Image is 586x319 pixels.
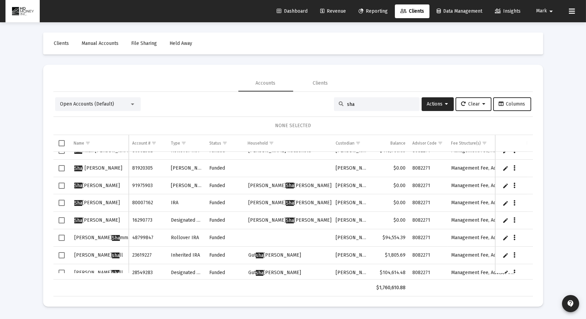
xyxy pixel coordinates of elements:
[209,165,241,172] div: Funded
[209,252,241,259] div: Funded
[536,8,547,14] span: Mark
[74,198,121,208] a: Sha[PERSON_NAME]
[70,135,129,151] td: Column Name
[167,177,206,194] td: [PERSON_NAME]
[371,194,409,212] td: $0.00
[209,199,241,206] div: Funded
[448,229,518,247] td: Management Fee, Advisor Fee - 1%
[59,200,65,206] div: Select row
[502,200,509,206] a: Edit
[489,4,526,18] a: Insights
[74,200,82,206] span: Sha
[332,264,371,281] td: [PERSON_NAME]
[448,264,518,281] td: Management Fee, Advisor Fee - 1%
[336,140,354,146] div: Custodian
[409,246,447,264] td: 8082271
[59,217,65,223] div: Select row
[74,148,133,154] span: rman [PERSON_NAME]
[74,217,120,223] span: [PERSON_NAME]
[74,270,123,275] span: [PERSON_NAME] ll
[451,140,481,146] div: Fee Structure(s)
[112,270,120,276] span: sha
[248,200,332,206] span: [PERSON_NAME] [PERSON_NAME]
[74,140,84,146] div: Name
[59,270,65,276] div: Select row
[129,194,167,212] td: 80007162
[74,250,124,260] a: [PERSON_NAME]shall
[167,135,206,151] td: Column Type
[59,148,65,154] div: Select row
[286,218,294,223] span: Sha
[248,217,332,223] span: [PERSON_NAME] [PERSON_NAME]
[74,165,82,171] span: Sha
[461,101,486,107] span: Clear
[499,101,525,107] span: Columns
[129,229,167,247] td: 48799847
[74,252,123,258] span: [PERSON_NAME] ll
[74,183,120,188] span: [PERSON_NAME]
[85,140,90,146] span: Show filter options for column 'Name'
[456,97,491,111] button: Clear
[126,37,163,50] a: File Sharing
[129,264,167,281] td: 28549283
[332,194,371,212] td: [PERSON_NAME]
[74,165,122,171] span: i [PERSON_NAME]
[74,218,82,223] span: Sha
[437,8,482,14] span: Data Management
[371,246,409,264] td: $1,805.69
[167,229,206,247] td: Rollover IRA
[170,40,192,46] span: Held Away
[356,140,361,146] span: Show filter options for column 'Custodian'
[222,140,227,146] span: Show filter options for column 'Status'
[332,135,371,151] td: Column Custodian
[74,183,82,188] span: Sha
[209,217,241,224] div: Funded
[11,4,35,18] img: Dashboard
[171,140,180,146] div: Type
[74,268,124,278] a: [PERSON_NAME]shall
[167,194,206,212] td: IRA
[332,212,371,229] td: [PERSON_NAME]
[353,4,393,18] a: Reporting
[167,264,206,281] td: Designated Bene Plan
[347,101,414,107] input: Search
[248,181,332,191] a: [PERSON_NAME]Sha[PERSON_NAME]
[76,37,124,50] a: Manual Accounts
[209,182,241,189] div: Funded
[277,8,308,14] span: Dashboard
[206,135,244,151] td: Column Status
[59,165,65,171] div: Select row
[74,181,121,191] a: Sha[PERSON_NAME]
[409,212,447,229] td: 8082271
[332,177,371,194] td: [PERSON_NAME]
[400,8,424,14] span: Clients
[371,264,409,281] td: $104,614.48
[332,246,371,264] td: [PERSON_NAME]
[409,194,447,212] td: 8082271
[248,270,301,275] span: Gut [PERSON_NAME]
[256,80,276,87] div: Accounts
[438,140,443,146] span: Show filter options for column 'Advisor Code'
[248,140,268,146] div: Household
[315,4,351,18] a: Revenue
[129,177,167,194] td: 91975903
[371,212,409,229] td: $0.00
[371,135,409,151] td: Column Balance
[59,252,65,258] div: Select row
[151,140,157,146] span: Show filter options for column 'Account #'
[167,212,206,229] td: Designated Bene Plan
[248,252,301,258] span: Gut [PERSON_NAME]
[112,235,120,241] span: Sha
[54,40,69,46] span: Clients
[167,159,206,177] td: [PERSON_NAME]
[74,163,123,173] a: Shai [PERSON_NAME]
[248,198,332,208] a: [PERSON_NAME]Sha[PERSON_NAME]
[547,4,555,18] mat-icon: arrow_drop_down
[74,200,120,206] span: [PERSON_NAME]
[409,264,447,281] td: 8082271
[495,8,521,14] span: Insights
[248,250,302,260] a: Gutsha[PERSON_NAME]
[271,4,313,18] a: Dashboard
[244,135,332,151] td: Column Household
[371,229,409,247] td: $94,554.39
